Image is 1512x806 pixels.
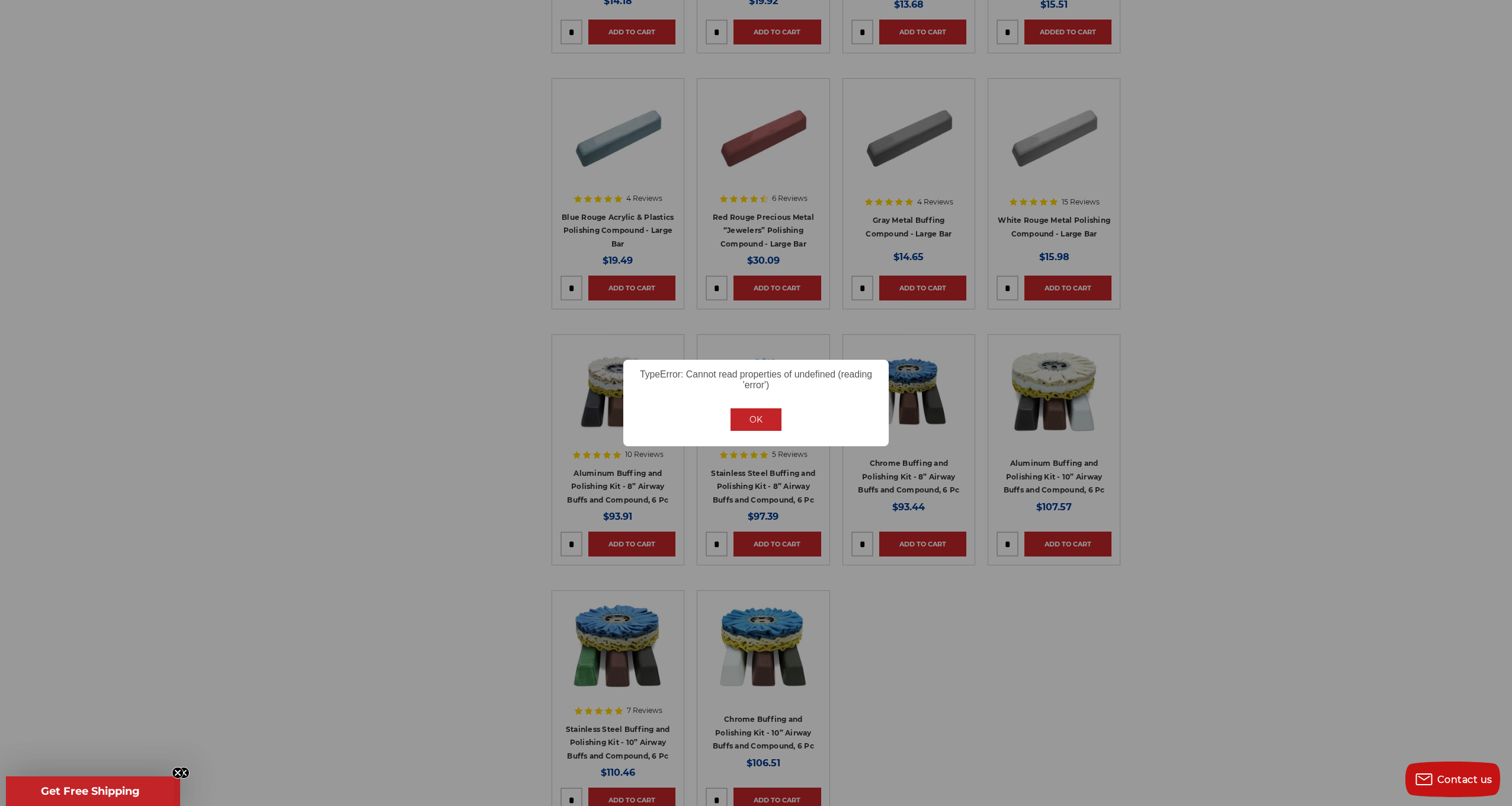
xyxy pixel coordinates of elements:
[731,408,781,431] button: OK
[623,360,889,393] div: TypeError: Cannot read properties of undefined (reading 'error')
[1437,774,1492,785] span: Contact us
[172,767,184,779] button: Close teaser
[1405,762,1500,797] button: Contact us
[178,767,190,779] button: Close teaser
[41,785,140,798] span: Get Free Shipping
